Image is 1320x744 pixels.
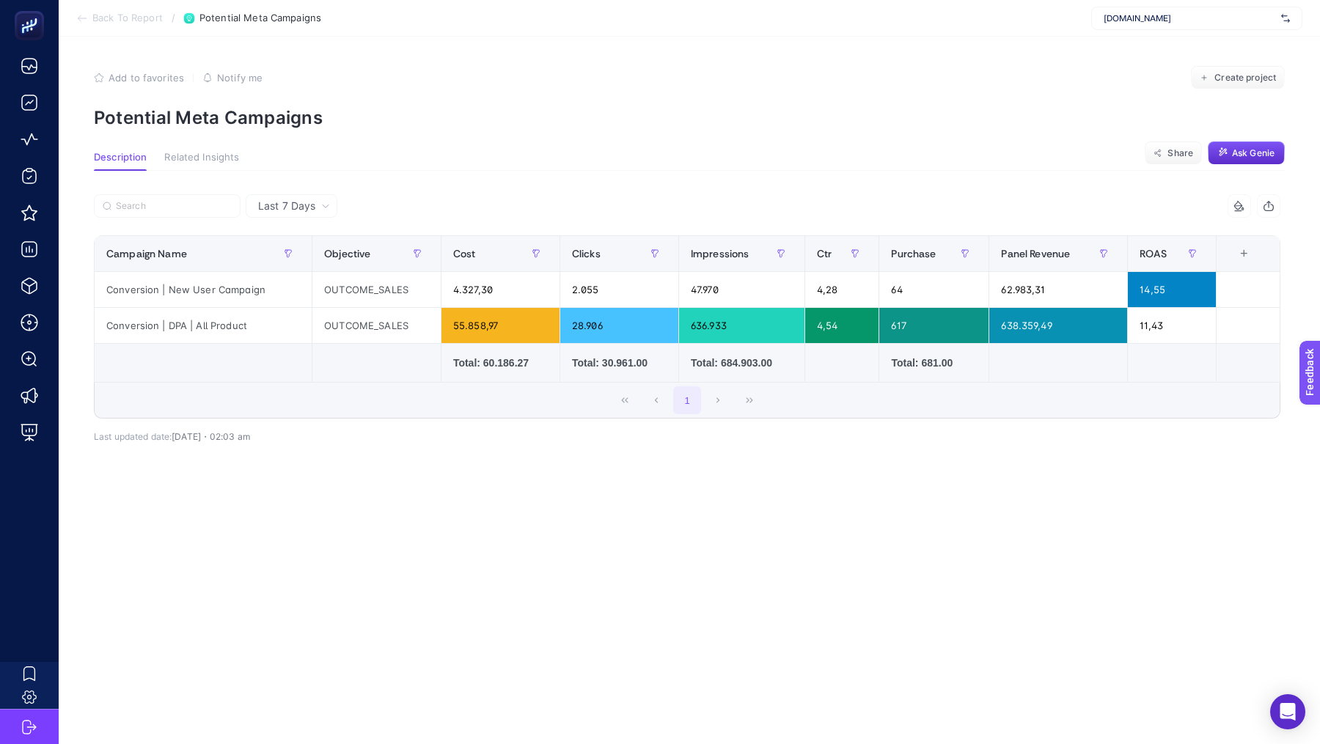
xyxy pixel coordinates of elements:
button: Related Insights [164,152,239,171]
img: svg%3e [1281,11,1290,26]
div: Conversion | DPA | All Product [95,308,312,343]
span: Back To Report [92,12,163,24]
span: Impressions [691,248,749,259]
div: Total: 681.00 [891,356,977,370]
div: Open Intercom Messenger [1270,694,1305,729]
button: Add to favorites [94,72,184,84]
div: + [1230,248,1258,259]
div: 9 items selected [1228,248,1240,280]
span: Ask Genie [1232,147,1275,159]
span: Notify me [217,72,263,84]
div: OUTCOME_SALES [312,272,441,307]
span: Share [1167,147,1193,159]
span: Panel Revenue [1001,248,1070,259]
div: 636.933 [679,308,804,343]
button: Ask Genie [1208,141,1285,165]
span: Clicks [572,248,601,259]
div: Total: 684.903.00 [691,356,793,370]
p: Potential Meta Campaigns [94,107,1285,128]
div: 4,54 [805,308,879,343]
div: 617 [879,308,989,343]
div: 4,28 [805,272,879,307]
button: Create project [1191,66,1285,89]
input: Search [116,201,232,212]
div: 2.055 [560,272,678,307]
div: 64 [879,272,989,307]
span: Description [94,152,147,163]
span: Cost [453,248,476,259]
span: / [172,12,175,23]
div: 47.970 [679,272,804,307]
span: Feedback [9,4,56,16]
div: Conversion | New User Campaign [95,272,312,307]
span: Add to favorites [109,72,184,84]
span: Campaign Name [106,248,187,259]
div: 62.983,31 [989,272,1127,307]
button: Share [1145,141,1202,165]
div: Total: 30.961.00 [572,356,667,370]
div: Total: 60.186.27 [453,356,548,370]
span: Objective [324,248,370,259]
span: Purchase [891,248,936,259]
div: 4.327,30 [441,272,560,307]
div: Last 7 Days [94,218,1280,442]
div: 28.906 [560,308,678,343]
span: Create project [1214,72,1276,84]
div: 11,43 [1128,308,1216,343]
div: 638.359,49 [989,308,1127,343]
span: Potential Meta Campaigns [199,12,321,24]
button: Notify me [202,72,263,84]
div: 55.858,97 [441,308,560,343]
div: 14,55 [1128,272,1216,307]
span: Last updated date: [94,431,172,442]
span: Last 7 Days [258,199,315,213]
span: [DATE]・02:03 am [172,431,250,442]
span: Related Insights [164,152,239,163]
span: Ctr [817,248,832,259]
span: ROAS [1140,248,1167,259]
div: OUTCOME_SALES [312,308,441,343]
span: [DOMAIN_NAME] [1104,12,1275,24]
button: Description [94,152,147,171]
button: 1 [673,386,701,414]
